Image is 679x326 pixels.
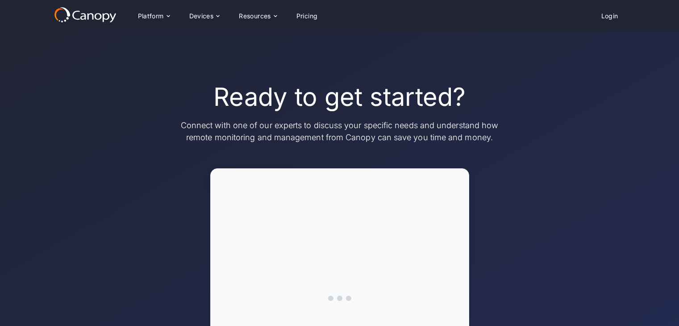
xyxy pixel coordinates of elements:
a: Pricing [289,8,325,25]
div: Platform [138,13,164,19]
a: Login [594,8,625,25]
div: Resources [239,13,271,19]
p: Connect with one of our experts to discuss your specific needs and understand how remote monitori... [179,119,500,143]
h1: Ready to get started? [213,82,466,112]
div: Devices [189,13,214,19]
